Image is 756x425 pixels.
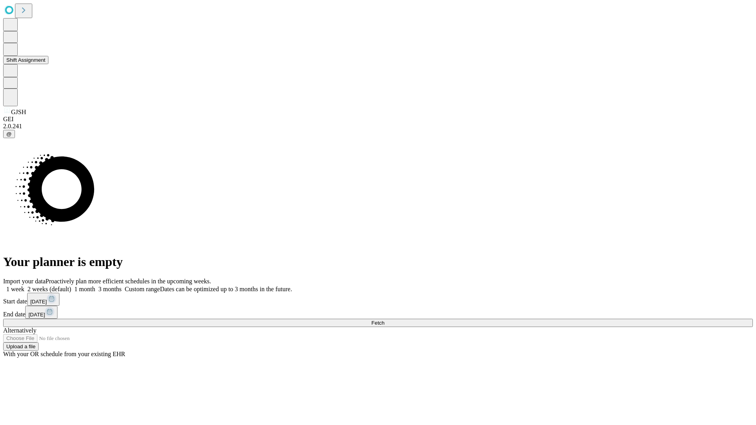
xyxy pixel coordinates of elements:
[6,131,12,137] span: @
[3,293,753,306] div: Start date
[27,293,59,306] button: [DATE]
[371,320,384,326] span: Fetch
[46,278,211,285] span: Proactively plan more efficient schedules in the upcoming weeks.
[11,109,26,115] span: GJSH
[3,130,15,138] button: @
[3,351,125,357] span: With your OR schedule from your existing EHR
[3,306,753,319] div: End date
[28,312,45,318] span: [DATE]
[6,286,24,292] span: 1 week
[3,123,753,130] div: 2.0.241
[3,56,48,64] button: Shift Assignment
[74,286,95,292] span: 1 month
[3,327,36,334] span: Alternatively
[3,278,46,285] span: Import your data
[160,286,292,292] span: Dates can be optimized up to 3 months in the future.
[25,306,57,319] button: [DATE]
[30,299,47,305] span: [DATE]
[3,255,753,269] h1: Your planner is empty
[98,286,122,292] span: 3 months
[125,286,160,292] span: Custom range
[3,319,753,327] button: Fetch
[3,342,39,351] button: Upload a file
[28,286,71,292] span: 2 weeks (default)
[3,116,753,123] div: GEI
